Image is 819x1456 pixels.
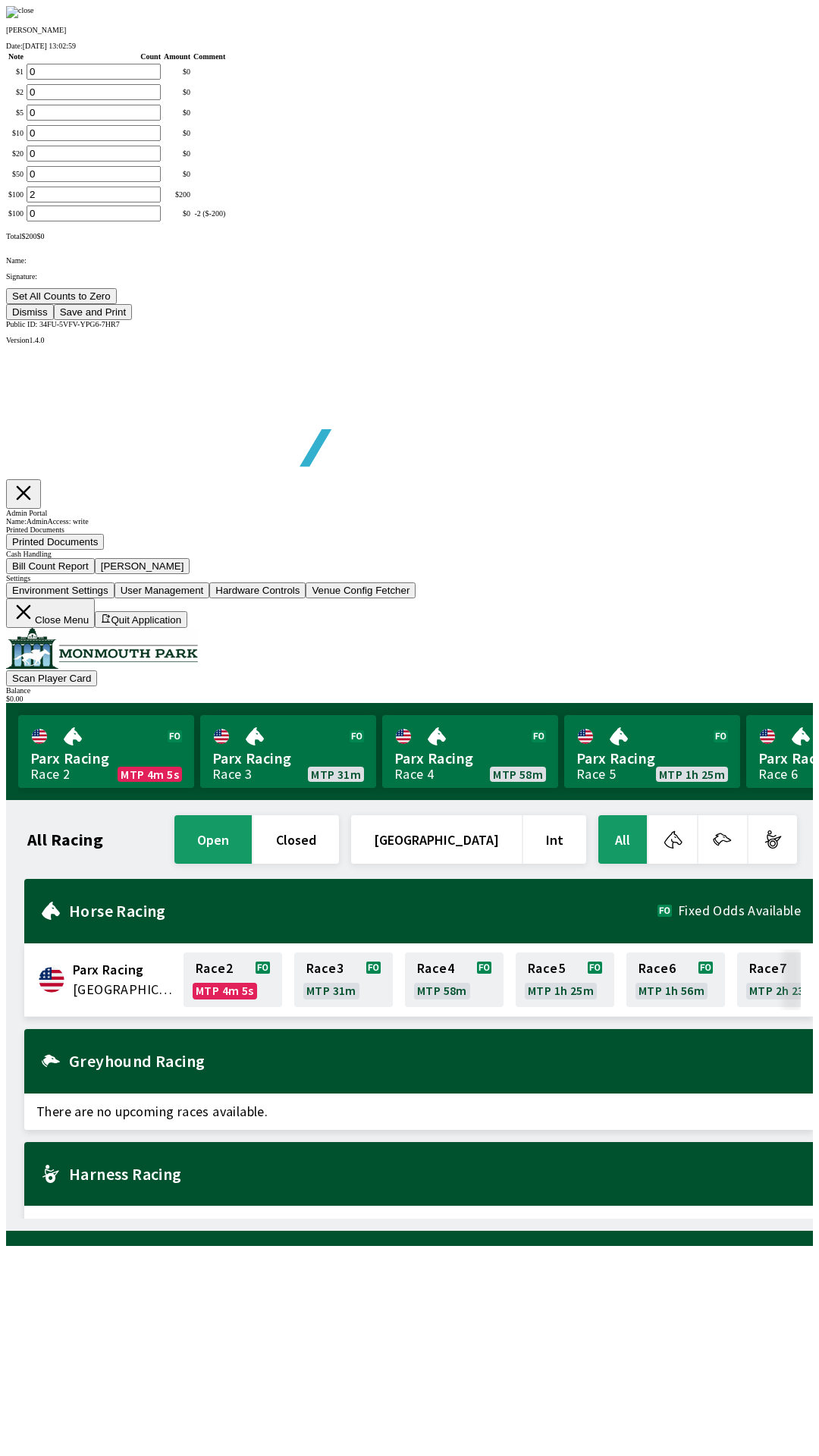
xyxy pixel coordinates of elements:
[24,1094,813,1130] span: There are no upcoming races available.
[212,768,252,780] div: Race 3
[8,165,24,183] td: $ 50
[6,686,813,695] div: Balance
[193,52,226,61] th: Comment
[306,582,416,598] button: Venue Config Fetcher
[41,344,476,504] img: global tote logo
[164,170,190,178] div: $ 0
[749,962,786,974] span: Race 7
[26,52,162,61] th: Count
[69,1055,801,1067] h2: Greyhound Racing
[626,952,725,1007] a: Race6MTP 1h 56m
[6,26,813,34] p: [PERSON_NAME]
[576,768,616,780] div: Race 5
[417,962,454,974] span: Race 4
[193,209,225,218] div: -2 ($-200)
[8,186,24,203] td: $ 100
[598,815,647,864] button: All
[8,63,24,80] td: $ 1
[30,748,182,768] span: Parx Racing
[564,715,740,788] a: Parx RacingRace 5MTP 1h 25m
[6,320,813,328] div: Public ID:
[164,209,190,218] div: $ 0
[8,145,24,162] td: $ 20
[351,815,522,864] button: [GEOGRAPHIC_DATA]
[528,962,565,974] span: Race 5
[6,574,813,582] div: Settings
[163,52,191,61] th: Amount
[306,962,344,974] span: Race 3
[196,984,254,996] span: MTP 4m 5s
[516,952,614,1007] a: Race5MTP 1h 25m
[6,670,97,686] button: Scan Player Card
[174,815,252,864] button: open
[493,768,543,780] span: MTP 58m
[21,232,36,240] span: $ 200
[69,905,657,917] h2: Horse Racing
[253,815,339,864] button: closed
[394,768,434,780] div: Race 4
[6,6,34,18] img: close
[121,768,179,780] span: MTP 4m 5s
[164,88,190,96] div: $ 0
[6,558,95,574] button: Bill Count Report
[6,256,813,265] p: Name:
[311,768,361,780] span: MTP 31m
[758,768,798,780] div: Race 6
[24,1206,813,1242] span: There are no upcoming races available.
[6,550,813,558] div: Cash Handling
[8,104,24,121] td: $ 5
[95,611,187,628] button: Quit Application
[164,67,190,76] div: $ 0
[209,582,306,598] button: Hardware Controls
[639,962,676,974] span: Race 6
[6,304,54,320] button: Dismiss
[115,582,210,598] button: User Management
[749,984,815,996] span: MTP 2h 23m
[6,628,198,669] img: venue logo
[27,833,103,846] h1: All Racing
[6,288,117,304] button: Set All Counts to Zero
[306,984,356,996] span: MTP 31m
[523,815,586,864] button: Int
[69,1168,801,1180] h2: Harness Racing
[6,336,813,344] div: Version 1.4.0
[8,205,24,222] td: $ 100
[6,582,115,598] button: Environment Settings
[164,190,190,199] div: $ 200
[576,748,728,768] span: Parx Racing
[8,83,24,101] td: $ 2
[6,42,813,50] div: Date:
[54,304,132,320] button: Save and Print
[18,715,194,788] a: Parx RacingRace 2MTP 4m 5s
[164,108,190,117] div: $ 0
[212,748,364,768] span: Parx Racing
[394,748,546,768] span: Parx Racing
[23,42,76,50] span: [DATE] 13:02:59
[6,272,813,281] p: Signature:
[184,952,282,1007] a: Race2MTP 4m 5s
[417,984,467,996] span: MTP 58m
[39,320,120,328] span: 34FU-5VFV-YPG6-7HR7
[6,526,813,534] div: Printed Documents
[73,980,174,999] span: United States
[6,534,104,550] button: Printed Documents
[6,509,813,517] div: Admin Portal
[164,149,190,158] div: $ 0
[95,558,190,574] button: [PERSON_NAME]
[639,984,704,996] span: MTP 1h 56m
[6,517,813,526] div: Name: Admin Access: write
[30,768,70,780] div: Race 2
[164,129,190,137] div: $ 0
[73,960,174,980] span: Parx Racing
[6,598,95,628] button: Close Menu
[6,232,813,240] div: Total
[36,232,44,240] span: $ 0
[200,715,376,788] a: Parx RacingRace 3MTP 31m
[6,695,813,703] div: $ 0.00
[8,52,24,61] th: Note
[382,715,558,788] a: Parx RacingRace 4MTP 58m
[294,952,393,1007] a: Race3MTP 31m
[678,905,801,917] span: Fixed Odds Available
[405,952,504,1007] a: Race4MTP 58m
[528,984,594,996] span: MTP 1h 25m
